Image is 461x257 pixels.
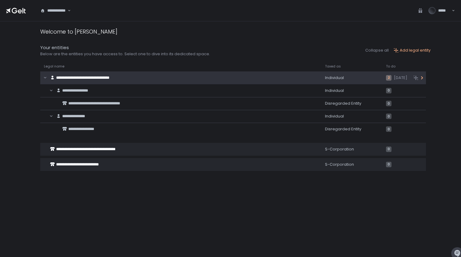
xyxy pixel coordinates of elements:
[325,126,379,132] div: Disregarded Entity
[325,88,379,93] div: Individual
[386,75,391,81] span: 2
[40,51,210,57] div: Below are the entities you have access to. Select one to dive into its dedicated space.
[386,88,391,93] span: 0
[325,101,379,106] div: Disregarded Entity
[394,48,431,53] button: Add legal entity
[40,27,117,36] div: Welcome to [PERSON_NAME]
[37,4,71,17] div: Search for option
[386,162,391,167] span: 0
[40,44,210,51] div: Your entities
[386,114,391,119] span: 0
[44,64,64,69] span: Legal name
[365,48,389,53] button: Collapse all
[325,162,379,167] div: S-Corporation
[386,126,391,132] span: 0
[325,114,379,119] div: Individual
[325,64,341,69] span: Taxed as
[325,75,379,81] div: Individual
[394,75,407,81] span: [DATE]
[386,147,391,152] span: 0
[325,147,379,152] div: S-Corporation
[386,101,391,106] span: 0
[386,64,395,69] span: To do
